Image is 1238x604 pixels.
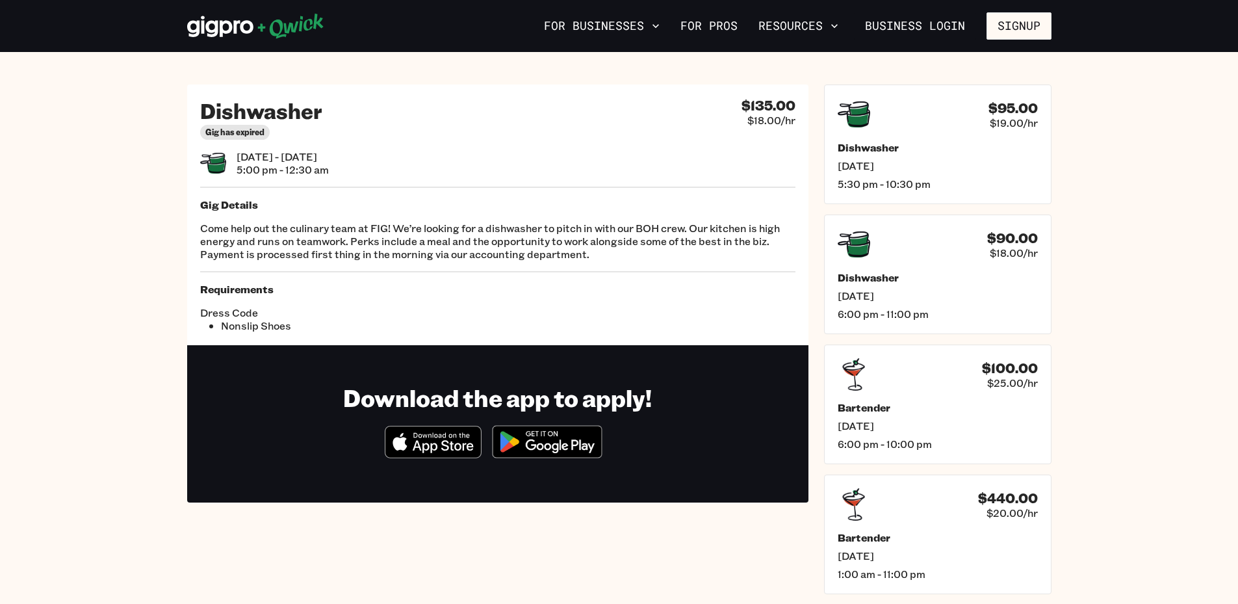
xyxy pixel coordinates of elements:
span: 5:30 pm - 10:30 pm [838,177,1038,190]
span: 6:00 pm - 11:00 pm [838,308,1038,321]
span: $19.00/hr [990,116,1038,129]
a: $90.00$18.00/hrDishwasher[DATE]6:00 pm - 11:00 pm [824,215,1051,334]
span: $25.00/hr [987,376,1038,389]
a: $100.00$25.00/hrBartender[DATE]6:00 pm - 10:00 pm [824,345,1051,464]
button: For Businesses [539,15,665,37]
span: 5:00 pm - 12:30 am [237,163,329,176]
h5: Requirements [200,283,795,296]
h1: Download the app to apply! [343,383,652,412]
span: [DATE] [838,159,1038,172]
h5: Bartender [838,401,1038,414]
span: [DATE] [838,419,1038,432]
p: Come help out the culinary team at FIG! We’re looking for a dishwasher to pitch in with our BOH c... [200,222,795,261]
button: Signup [987,12,1051,40]
span: [DATE] [838,549,1038,562]
span: 1:00 am - 11:00 pm [838,568,1038,581]
h4: $100.00 [982,360,1038,376]
h4: $90.00 [987,230,1038,246]
span: 6:00 pm - 10:00 pm [838,438,1038,451]
h4: $135.00 [742,98,795,114]
span: $18.00/hr [990,246,1038,259]
h5: Dishwasher [838,141,1038,154]
span: Gig has expired [205,127,264,137]
a: Business Login [854,12,976,40]
h4: $440.00 [978,490,1038,506]
span: Dress Code [200,306,498,319]
a: $95.00$19.00/hrDishwasher[DATE]5:30 pm - 10:30 pm [824,85,1051,204]
li: Nonslip Shoes [221,319,498,332]
img: Get it on Google Play [484,417,610,466]
h4: $95.00 [988,100,1038,116]
span: $20.00/hr [987,506,1038,519]
button: Resources [753,15,844,37]
span: [DATE] - [DATE] [237,150,329,163]
span: $18.00/hr [747,114,795,127]
h2: Dishwasher [200,98,322,124]
a: $440.00$20.00/hrBartender[DATE]1:00 am - 11:00 pm [824,475,1051,594]
h5: Dishwasher [838,271,1038,284]
h5: Bartender [838,531,1038,544]
span: [DATE] [838,289,1038,302]
a: Download on the App Store [385,447,482,461]
a: For Pros [675,15,743,37]
h5: Gig Details [200,198,795,211]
